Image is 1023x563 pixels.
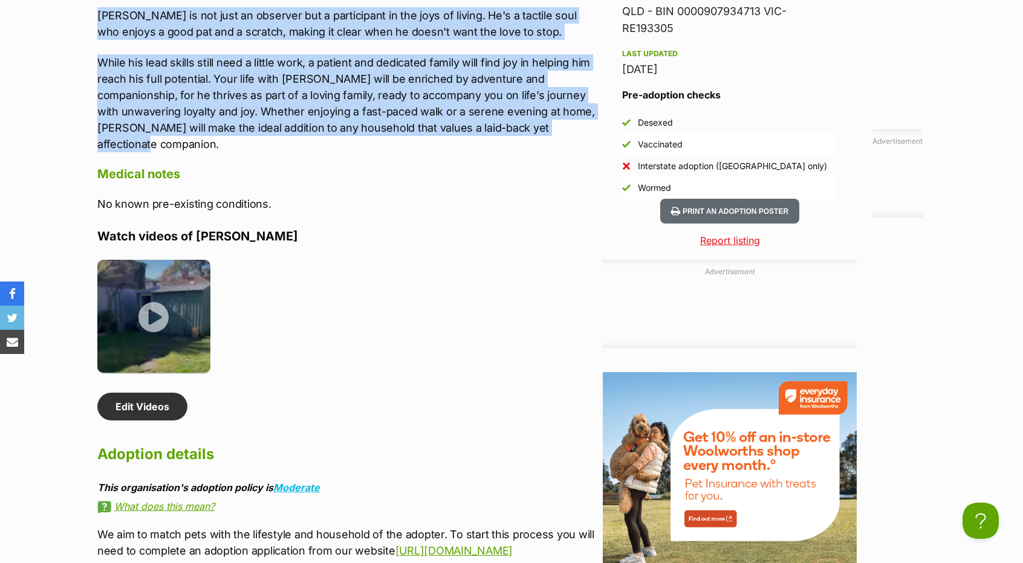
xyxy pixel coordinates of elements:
p: While his lead skills still need a little work, a patient and dedicated family will find joy in h... [97,54,597,152]
div: Advertisement [872,129,923,217]
div: Vaccinated [638,138,683,150]
a: What does this mean? [97,501,597,512]
a: Edit Videos [97,393,187,420]
iframe: Help Scout Beacon - Open [963,503,999,539]
img: xlfk9dxk8g3dacwvvwjv.jpg [97,260,210,373]
div: Advertisement [603,260,857,348]
div: Last updated [622,49,837,59]
p: [PERSON_NAME] is not just an observer but a participant in the joys of living. He's a tactile sou... [97,7,597,40]
img: Yes [622,184,631,192]
div: Interstate adoption ([GEOGRAPHIC_DATA] only) [638,160,827,172]
button: Print an adoption poster [660,199,799,224]
h4: Watch videos of [PERSON_NAME] [97,228,597,244]
div: [DATE] [622,61,837,78]
p: We aim to match pets with the lifestyle and household of the adopter. To start this process you w... [97,526,597,559]
p: No known pre-existing conditions. [97,196,597,212]
h2: Adoption details [97,441,597,468]
img: Yes [622,140,631,149]
div: This organisation's adoption policy is [97,482,597,493]
div: QLD - BIN 0000907934713 VIC- RE193305 [622,3,837,37]
a: Report listing [603,233,857,248]
div: Desexed [638,117,673,129]
a: Moderate [273,481,320,494]
img: No [622,162,631,170]
img: Yes [622,118,631,127]
h3: Pre-adoption checks [622,88,837,102]
h4: Medical notes [97,166,597,182]
a: [URL][DOMAIN_NAME] [395,544,513,557]
div: Wormed [638,182,671,194]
